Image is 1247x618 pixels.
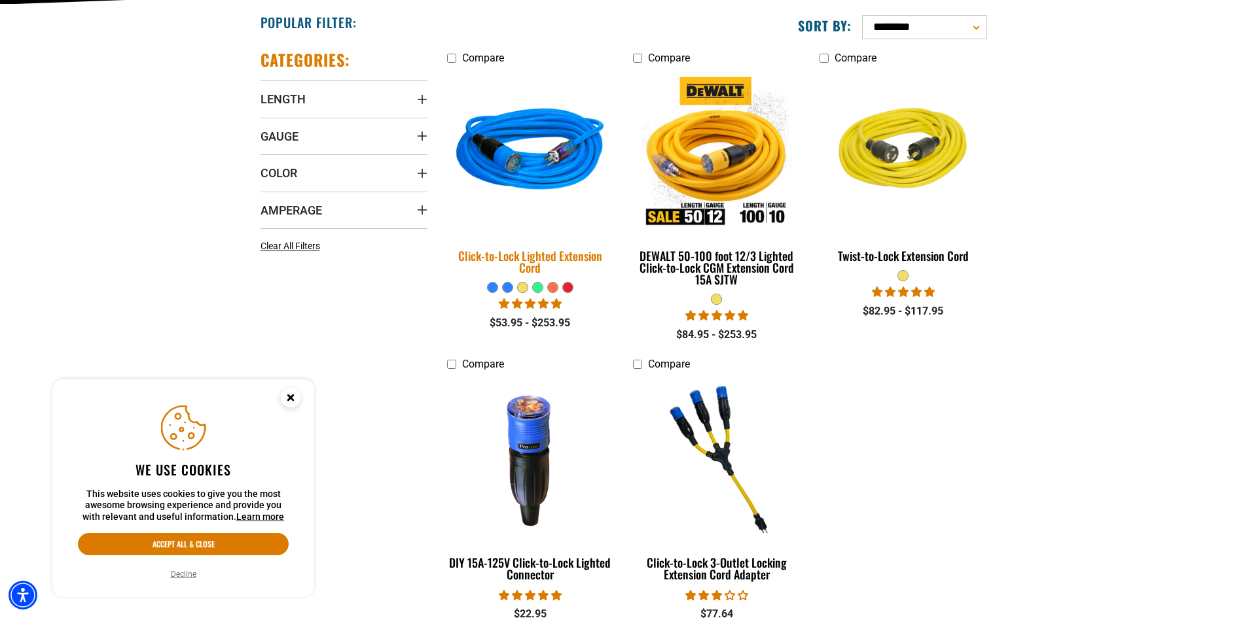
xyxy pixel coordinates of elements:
a: DIY 15A-125V Click-to-Lock Lighted Connector DIY 15A-125V Click-to-Lock Lighted Connector [447,377,614,588]
span: Compare [462,52,504,64]
button: Close this option [267,379,314,420]
summary: Amperage [261,192,427,228]
img: blue [439,69,622,236]
h2: Popular Filter: [261,14,357,31]
img: DIY 15A-125V Click-to-Lock Lighted Connector [448,383,613,534]
img: yellow [821,77,986,228]
div: DIY 15A-125V Click-to-Lock Lighted Connector [447,557,614,580]
summary: Gauge [261,118,427,154]
summary: Color [261,154,427,191]
aside: Cookie Consent [52,379,314,598]
div: DEWALT 50-100 foot 12/3 Lighted Click-to-Lock CGM Extension Cord 15A SJTW [633,250,800,285]
a: This website uses cookies to give you the most awesome browsing experience and provide you with r... [236,511,284,522]
div: Accessibility Menu [9,581,37,609]
span: 4.84 stars [499,589,562,602]
span: 5.00 stars [872,286,935,298]
a: Click-to-Lock 3-Outlet Locking Extension Cord Adapter Click-to-Lock 3-Outlet Locking Extension Co... [633,377,800,588]
span: Compare [462,358,504,370]
span: Color [261,165,297,180]
div: $84.95 - $253.95 [633,327,800,343]
h2: Categories: [261,50,351,70]
a: DEWALT 50-100 foot 12/3 Lighted Click-to-Lock CGM Extension Cord 15A SJTW DEWALT 50-100 foot 12/3... [633,71,800,293]
label: Sort by: [798,17,852,34]
span: Compare [835,52,877,64]
div: $82.95 - $117.95 [820,303,986,319]
div: $53.95 - $253.95 [447,315,614,331]
span: Compare [648,358,690,370]
a: blue Click-to-Lock Lighted Extension Cord [447,71,614,281]
summary: Length [261,80,427,117]
span: Gauge [261,129,298,144]
button: Accept all & close [78,533,289,555]
img: DEWALT 50-100 foot 12/3 Lighted Click-to-Lock CGM Extension Cord 15A SJTW [634,77,799,228]
span: Amperage [261,203,322,218]
h2: We use cookies [78,461,289,478]
img: Click-to-Lock 3-Outlet Locking Extension Cord Adapter [634,383,799,534]
a: Clear All Filters [261,239,325,253]
span: Compare [648,52,690,64]
a: yellow Twist-to-Lock Extension Cord [820,71,986,269]
span: Clear All Filters [261,241,320,251]
span: 4.84 stars [685,309,748,322]
div: Click-to-Lock Lighted Extension Cord [447,250,614,273]
span: 4.87 stars [499,298,562,310]
span: 3.00 stars [685,589,748,602]
span: Length [261,92,306,107]
button: Decline [167,568,200,581]
div: Twist-to-Lock Extension Cord [820,250,986,262]
div: Click-to-Lock 3-Outlet Locking Extension Cord Adapter [633,557,800,580]
p: This website uses cookies to give you the most awesome browsing experience and provide you with r... [78,489,289,523]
